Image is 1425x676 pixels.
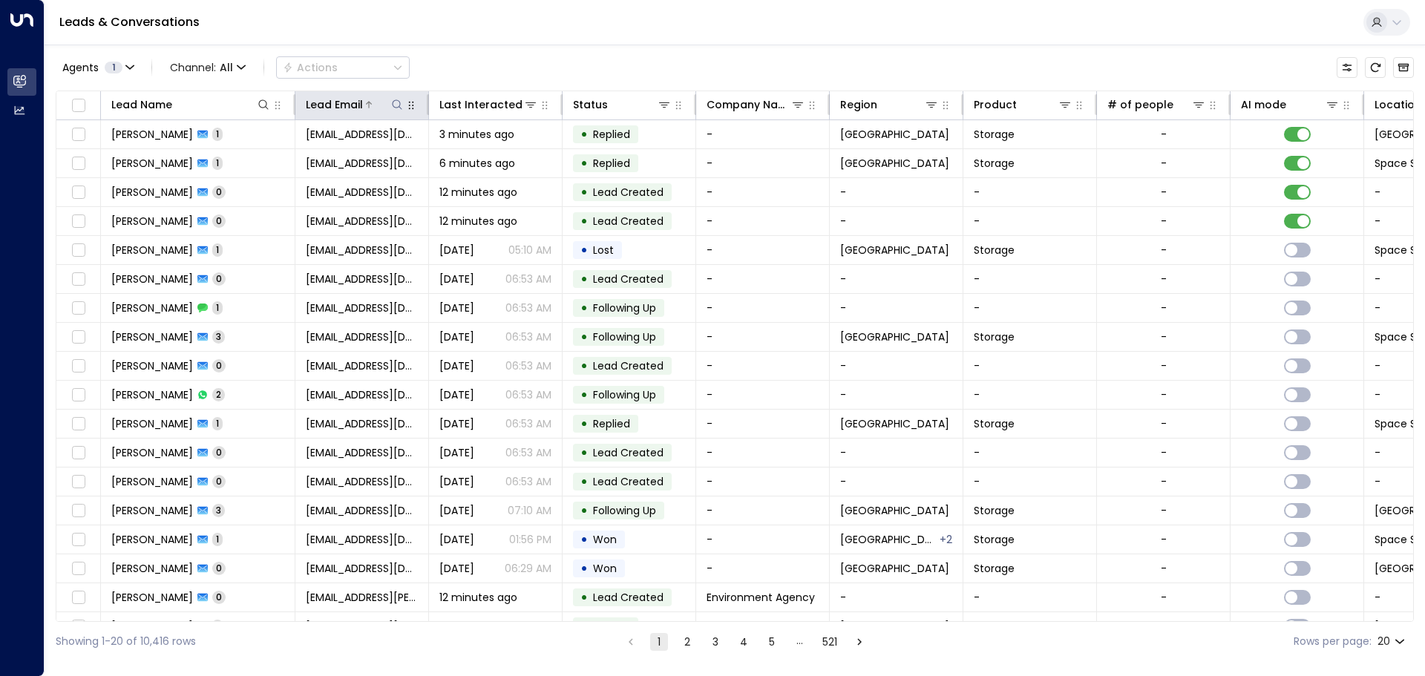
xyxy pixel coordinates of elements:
label: Rows per page: [1294,634,1372,649]
td: - [696,352,830,380]
span: charlsescott221@gmail.com [306,387,418,402]
span: Aug 31, 2025 [439,243,474,257]
span: 0 [212,446,226,459]
div: 20 [1377,631,1408,652]
div: • [580,180,588,205]
span: Channel: [164,57,252,78]
p: 06:53 AM [505,416,551,431]
div: Lead Email [306,96,404,114]
td: - [696,496,830,525]
div: Status [573,96,672,114]
div: Last Interacted [439,96,522,114]
td: - [963,265,1097,293]
span: Toggle select row [69,125,88,144]
span: Toggle select row [69,357,88,375]
div: Region [840,96,939,114]
span: Charles Scott [111,301,193,315]
span: Storage [974,127,1015,142]
span: Following Up [593,503,656,518]
div: • [580,498,588,523]
span: Following Up [593,329,656,344]
span: Birmingham [840,619,949,634]
td: - [830,467,963,496]
div: Actions [283,61,338,74]
span: charlsescott221@gmail.com [306,329,418,344]
span: Replied [593,416,630,431]
td: - [963,381,1097,409]
span: Charles Scott [111,243,193,257]
span: Aug 21, 2025 [439,329,474,344]
span: Toggle select row [69,415,88,433]
span: Aug 21, 2025 [439,358,474,373]
span: charlsescott221@gmail.com [306,416,418,431]
button: Channel:All [164,57,252,78]
span: Storage [974,156,1015,171]
span: 12 minutes ago [439,590,517,605]
p: 06:53 AM [505,272,551,286]
button: Go to page 5 [763,633,781,651]
div: Company Name [707,96,805,114]
span: Storage [974,532,1015,547]
td: - [696,381,830,409]
div: Company Name [707,96,790,114]
span: charlsescott221@gmail.com [306,301,418,315]
td: - [963,178,1097,206]
td: - [696,149,830,177]
span: charlsescott221@gmail.com [306,532,418,547]
div: - [1161,329,1167,344]
span: phil.varley@environment-agency.gov.uk [306,619,418,634]
td: - [830,583,963,611]
span: Environment Agency [707,619,815,634]
span: Toggle select row [69,588,88,607]
span: charlsescott221@gmail.com [306,214,418,229]
p: 06:53 AM [505,474,551,489]
span: Toggle select row [69,531,88,549]
div: • [580,295,588,321]
td: - [830,265,963,293]
div: Lead Name [111,96,172,114]
span: Won [593,532,617,547]
td: - [830,439,963,467]
span: Following Up [593,301,656,315]
div: - [1161,185,1167,200]
button: Go to page 3 [707,633,724,651]
div: Product [974,96,1017,114]
span: Aug 03, 2025 [439,503,474,518]
span: Storage [974,561,1015,576]
button: Go to page 2 [678,633,696,651]
div: # of people [1107,96,1173,114]
span: Aug 21, 2025 [439,416,474,431]
div: • [580,411,588,436]
span: Toggle select row [69,212,88,231]
div: • [580,614,588,639]
span: Aug 21, 2025 [439,301,474,315]
span: Phil Varley [111,619,193,634]
td: - [963,439,1097,467]
span: Agents [62,62,99,73]
div: - [1161,445,1167,460]
div: • [580,469,588,494]
td: - [696,178,830,206]
span: 3 minutes ago [439,127,514,142]
span: Oxfordshire [840,329,949,344]
div: - [1161,532,1167,547]
span: Charles Scott [111,272,193,286]
button: page 1 [650,633,668,651]
span: Toggle select row [69,299,88,318]
span: Toggle select all [69,96,88,115]
div: • [580,353,588,378]
span: Aug 21, 2025 [439,387,474,402]
div: - [1161,503,1167,518]
span: charlsescott221@gmail.com [306,358,418,373]
span: Charles Scott [111,214,193,229]
span: 1 [212,417,223,430]
p: 06:53 AM [505,329,551,344]
button: Go to page 4 [735,633,753,651]
div: • [580,440,588,465]
span: charlsescott221@gmail.com [306,185,418,200]
div: - [1161,127,1167,142]
span: Aug 21, 2025 [439,445,474,460]
span: charlsescott221@gmail.com [306,561,418,576]
span: 1 [212,157,223,169]
div: • [580,122,588,147]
